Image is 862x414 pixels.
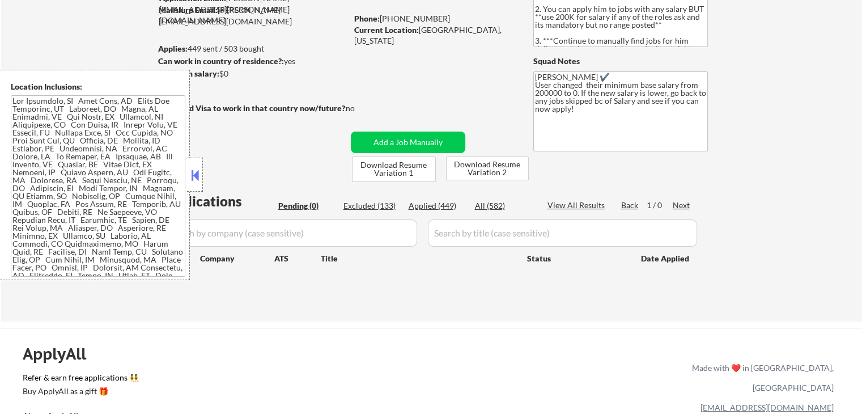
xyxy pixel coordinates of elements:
div: View All Results [547,200,608,211]
div: Buy ApplyAll as a gift 🎁 [23,387,136,395]
div: Location Inclusions: [11,81,185,92]
input: Search by title (case sensitive) [428,219,697,247]
input: Search by company (case sensitive) [162,219,417,247]
strong: Will need Visa to work in that country now/future?: [159,103,347,113]
div: Excluded (133) [343,200,400,212]
div: Next [673,200,691,211]
strong: Minimum salary: [158,69,219,78]
div: Made with ❤️ in [GEOGRAPHIC_DATA], [GEOGRAPHIC_DATA] [687,358,834,398]
div: All (582) [475,200,532,212]
button: Download Resume Variation 1 [352,157,436,182]
div: ApplyAll [23,344,99,364]
div: Company [200,253,274,264]
div: Applied (449) [409,200,465,212]
div: Back [621,200,639,211]
div: Date Applied [641,253,691,264]
div: [PHONE_NUMBER] [354,13,515,24]
div: Applications [162,195,274,208]
div: Status [527,248,625,268]
button: Download Resume Variation 2 [446,157,529,180]
div: $0 [158,68,347,79]
div: no [346,103,378,114]
div: Pending (0) [278,200,335,212]
div: 1 / 0 [647,200,673,211]
strong: Mailslurp Email: [159,5,218,15]
strong: Current Location: [354,25,419,35]
div: Squad Notes [533,56,708,67]
a: Buy ApplyAll as a gift 🎁 [23,386,136,400]
a: Refer & earn free applications 👯‍♀️ [23,374,455,386]
strong: Phone: [354,14,380,23]
strong: Can work in country of residence?: [158,56,284,66]
div: [PERSON_NAME][EMAIL_ADDRESS][DOMAIN_NAME] [159,5,347,27]
button: Add a Job Manually [351,132,465,153]
div: Title [321,253,516,264]
div: [GEOGRAPHIC_DATA], [US_STATE] [354,24,515,47]
a: [EMAIL_ADDRESS][DOMAIN_NAME] [700,403,834,412]
div: ATS [274,253,321,264]
div: yes [158,56,343,67]
strong: Applies: [158,44,188,53]
div: 449 sent / 503 bought [158,43,347,54]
